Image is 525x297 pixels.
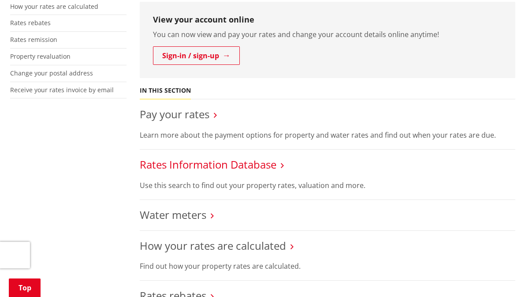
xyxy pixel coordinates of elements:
[153,46,240,65] a: Sign-in / sign-up
[140,180,515,191] p: Use this search to find out your property rates, valuation and more.
[10,69,93,77] a: Change your postal address
[153,15,502,25] h3: View your account online
[140,261,515,271] p: Find out how your property rates are calculated.
[9,278,41,297] a: Top
[140,107,209,121] a: Pay your rates
[140,87,191,94] h5: In this section
[10,86,114,94] a: Receive your rates invoice by email
[140,238,286,253] a: How your rates are calculated
[140,207,206,222] a: Water meters
[484,260,516,292] iframe: Messenger Launcher
[10,2,98,11] a: How your rates are calculated
[10,35,57,44] a: Rates remission
[140,157,276,172] a: Rates Information Database
[140,130,515,140] p: Learn more about the payment options for property and water rates and find out when your rates ar...
[10,52,71,60] a: Property revaluation
[10,19,51,27] a: Rates rebates
[153,29,502,40] p: You can now view and pay your rates and change your account details online anytime!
